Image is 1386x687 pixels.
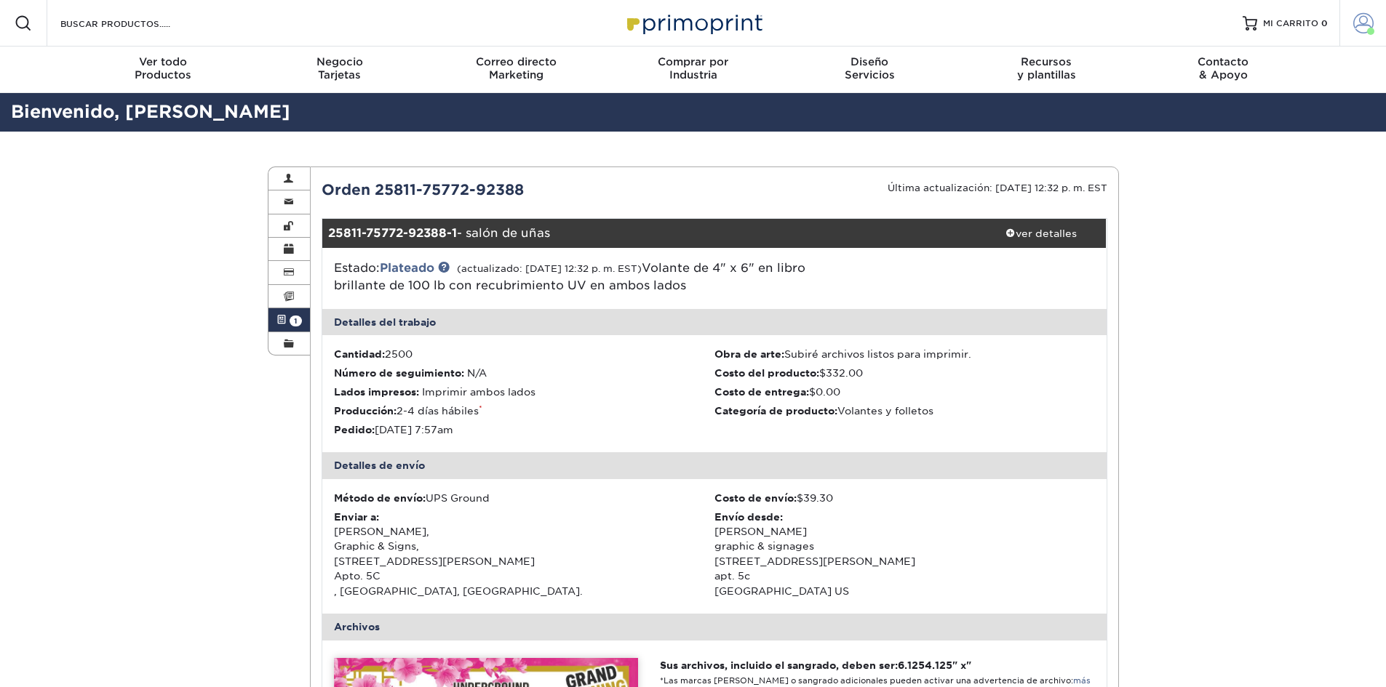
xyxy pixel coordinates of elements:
font: apt. 5c [714,570,750,582]
img: Primoprint [621,7,766,39]
font: 1 [294,316,298,325]
font: Detalles de envío [334,459,425,471]
font: Última actualización: [DATE] 12:32 p. m. EST [888,182,1107,193]
font: Orden 25811-75772-92388 [322,181,524,198]
font: Ver todo [139,55,187,68]
font: Tarjetas [318,68,361,81]
font: Categoría de producto: [714,405,837,417]
font: (actualizado: [DATE] 12:32 p. m. EST) [457,263,642,274]
font: , [GEOGRAPHIC_DATA], [GEOGRAPHIC_DATA]. [334,585,583,597]
font: Correo directo [476,55,557,68]
a: DiseñoServicios [781,47,958,93]
font: 6.125 [898,659,925,671]
font: $332.00 [819,367,863,379]
a: Volante de 4" x 6" en libro brillante de 100 lb con recubrimiento UV en ambos lados [334,261,805,292]
font: Imprimir ambos lados [422,386,535,398]
font: Lados impresos: [334,386,419,398]
font: - salón de uñas [457,226,550,240]
a: Ver todoProductos [75,47,252,93]
font: Estado: [334,261,380,275]
font: [GEOGRAPHIC_DATA] US [714,585,849,597]
font: Enviar a: [334,511,379,523]
font: 2-4 días hábiles [397,405,479,417]
font: Sus archivos, incluido el sangrado, deben ser: [660,659,898,671]
font: Volantes y folletos [837,405,933,417]
font: Cantidad: [334,348,385,360]
font: 25811-75772-92388-1 [328,226,457,240]
font: Servicios [845,68,895,81]
a: Contacto& Apoyo [1135,47,1312,93]
a: 1 [268,308,311,332]
font: Pedido: [334,424,375,435]
font: " x [952,659,966,671]
font: Apto. 5C [334,570,381,582]
font: Subiré archivos listos para imprimir. [784,348,971,360]
font: [PERSON_NAME] [714,526,807,537]
font: Costo del producto: [714,367,819,379]
font: Graphic & Signs, [334,540,419,552]
a: ver detalles [976,219,1107,248]
a: Recursosy plantillas [958,47,1135,93]
font: Marketing [489,68,543,81]
font: Contacto [1198,55,1248,68]
a: Plateado [380,261,434,275]
font: $39.30 [797,492,833,504]
font: Envío desde: [714,511,783,523]
a: NegocioTarjetas [251,47,428,93]
font: ver detalles [1016,228,1077,239]
font: *Las marcas [PERSON_NAME] o sangrado adicionales pueden activar una advertencia de archivo: [660,676,1073,686]
font: 0 [1321,18,1328,28]
font: Diseño [851,55,888,68]
font: & Apoyo [1199,68,1248,81]
font: N/A [467,367,487,379]
font: Costo de entrega: [714,386,809,398]
font: 2500 [385,348,413,360]
font: $0.00 [809,386,840,398]
a: Comprar porIndustria [605,47,781,93]
font: MI CARRITO [1263,18,1318,28]
font: Método de envío: [334,492,426,504]
font: [STREET_ADDRESS][PERSON_NAME] [334,555,535,567]
font: y plantillas [1017,68,1076,81]
a: Correo directoMarketing [428,47,605,93]
font: [STREET_ADDRESS][PERSON_NAME] [714,555,915,567]
font: UPS Ground [426,492,490,504]
font: Industria [669,68,717,81]
font: [DATE] 7:57am [375,424,453,435]
font: Bienvenido, [PERSON_NAME] [11,101,290,122]
font: Producción: [334,405,397,417]
font: [PERSON_NAME], [334,526,429,537]
font: Número de seguimiento: [334,367,464,379]
font: Obra de arte: [714,348,784,360]
font: " [966,659,971,671]
font: Negocio [316,55,363,68]
font: graphic & signages [714,540,814,552]
font: Detalles del trabajo [334,316,436,328]
font: Costo de envío: [714,492,797,504]
font: Comprar por [658,55,728,68]
font: Archivos [334,621,380,632]
font: Recursos [1021,55,1072,68]
input: BUSCAR PRODUCTOS..... [59,15,201,32]
font: Productos [135,68,191,81]
font: 4.125 [925,659,952,671]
